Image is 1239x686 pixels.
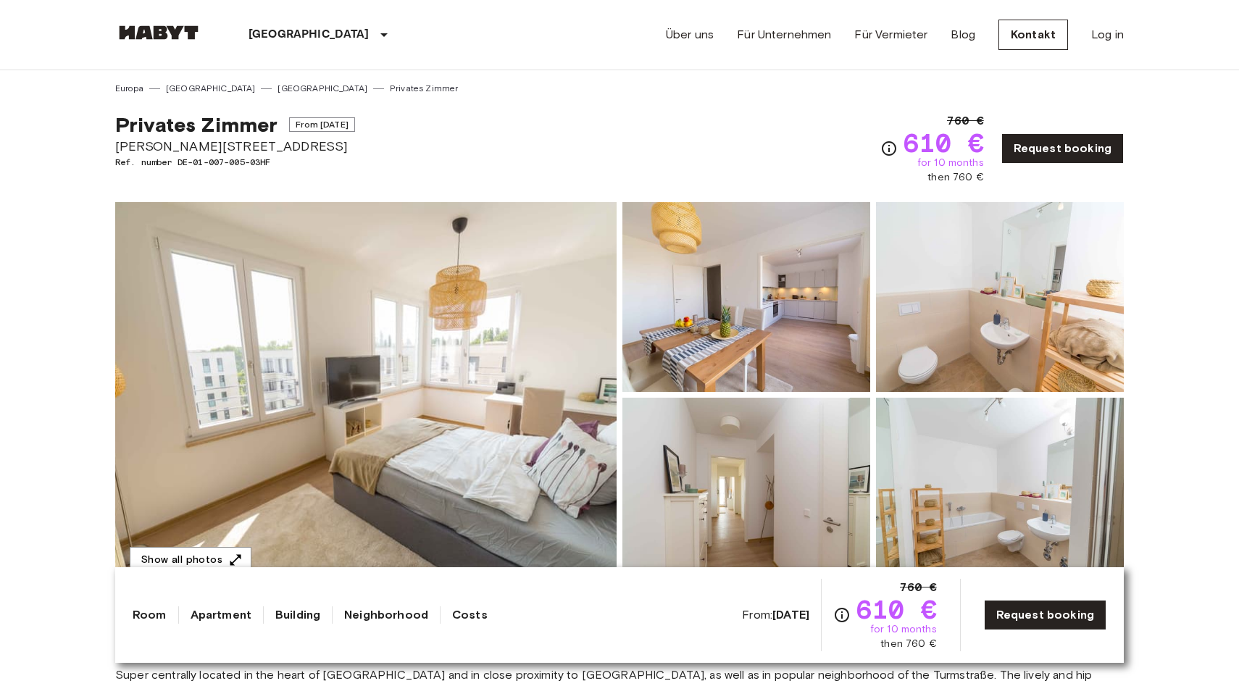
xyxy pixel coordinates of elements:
[289,117,355,132] span: From [DATE]
[166,82,256,95] a: [GEOGRAPHIC_DATA]
[115,82,143,95] a: Europa
[390,82,458,95] a: Privates Zimmer
[1091,26,1124,43] a: Log in
[622,202,870,392] img: Picture of unit DE-01-007-005-03HF
[130,547,251,574] button: Show all photos
[452,606,488,624] a: Costs
[275,606,320,624] a: Building
[622,398,870,587] img: Picture of unit DE-01-007-005-03HF
[115,137,355,156] span: [PERSON_NAME][STREET_ADDRESS]
[870,622,937,637] span: for 10 months
[904,130,984,156] span: 610 €
[900,579,937,596] span: 760 €
[951,26,975,43] a: Blog
[998,20,1068,50] a: Kontakt
[249,26,370,43] p: [GEOGRAPHIC_DATA]
[772,608,809,622] b: [DATE]
[917,156,984,170] span: for 10 months
[115,156,355,169] span: Ref. number DE-01-007-005-03HF
[115,202,617,587] img: Marketing picture of unit DE-01-007-005-03HF
[115,25,202,40] img: Habyt
[854,26,927,43] a: Für Vermieter
[880,140,898,157] svg: Check cost overview for full price breakdown. Please note that discounts apply to new joiners onl...
[133,606,167,624] a: Room
[927,170,984,185] span: then 760 €
[666,26,714,43] a: Über uns
[115,112,278,137] span: Privates Zimmer
[1001,133,1124,164] a: Request booking
[833,606,851,624] svg: Check cost overview for full price breakdown. Please note that discounts apply to new joiners onl...
[876,398,1124,587] img: Picture of unit DE-01-007-005-03HF
[742,607,809,623] span: From:
[191,606,251,624] a: Apartment
[947,112,984,130] span: 760 €
[876,202,1124,392] img: Picture of unit DE-01-007-005-03HF
[856,596,937,622] span: 610 €
[984,600,1106,630] a: Request booking
[278,82,367,95] a: [GEOGRAPHIC_DATA]
[737,26,831,43] a: Für Unternehmen
[880,637,937,651] span: then 760 €
[344,606,428,624] a: Neighborhood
